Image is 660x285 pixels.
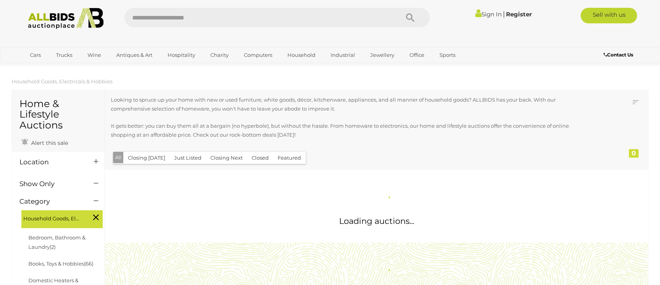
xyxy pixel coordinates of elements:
[391,8,430,27] button: Search
[247,152,273,164] button: Closed
[51,49,77,62] a: Trucks
[365,49,399,62] a: Jewellery
[25,62,90,74] a: [GEOGRAPHIC_DATA]
[604,52,633,58] b: Contact Us
[28,234,86,250] a: Bedroom, Bathroom & Laundry(2)
[29,139,68,146] span: Alert this sale
[24,8,108,29] img: Allbids.com.au
[170,152,206,164] button: Just Listed
[19,180,82,188] h4: Show Only
[629,149,639,158] div: 0
[581,8,637,23] a: Sell with us
[123,152,170,164] button: Closing [DATE]
[273,152,306,164] button: Featured
[339,216,414,226] span: Loading auctions...
[113,152,124,163] button: All
[19,158,82,166] h4: Location
[163,49,200,62] a: Hospitality
[82,49,106,62] a: Wine
[84,260,93,267] span: (66)
[282,49,320,62] a: Household
[326,49,360,62] a: Industrial
[50,244,56,250] span: (2)
[475,11,502,18] a: Sign In
[25,49,46,62] a: Cars
[404,49,429,62] a: Office
[19,198,82,205] h4: Category
[239,49,277,62] a: Computers
[111,49,158,62] a: Antiques & Art
[23,212,82,223] span: Household Goods, Electricals & Hobbies
[503,10,505,18] span: |
[434,49,460,62] a: Sports
[19,136,70,148] a: Alert this sale
[205,49,234,62] a: Charity
[12,78,112,84] a: Household Goods, Electricals & Hobbies
[111,121,592,140] p: It gets better: you can buy them all at a bargain (no hyperbole), but without the hassle. From ho...
[206,152,247,164] button: Closing Next
[19,99,97,131] h1: Home & Lifestyle Auctions
[28,260,93,267] a: Books, Toys & Hobbies(66)
[604,51,635,59] a: Contact Us
[111,95,592,114] p: Looking to spruce up your home with new or used furniture, white goods, décor, kitchenware, appli...
[506,11,532,18] a: Register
